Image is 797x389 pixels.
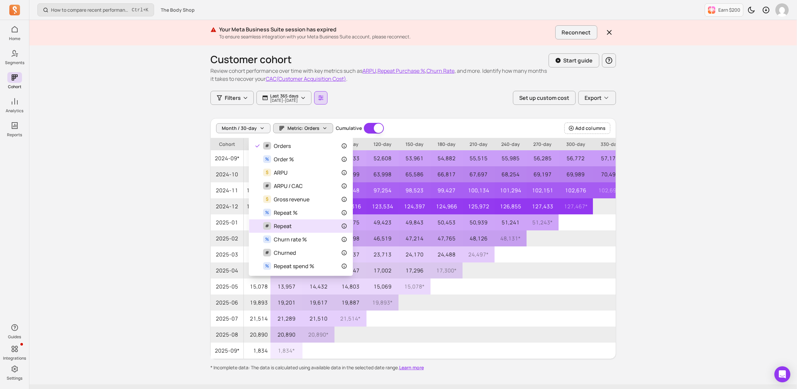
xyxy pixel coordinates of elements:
span: % [263,155,271,163]
span: ARPU / CAC [274,182,303,190]
div: Open Intercom Messenger [774,366,790,382]
span: Gross revenue [274,195,309,203]
span: $ [263,169,271,177]
span: Metric: Orders [287,125,319,132]
span: Churned [274,249,296,257]
span: Orders [274,142,291,150]
span: Churn rate % [274,235,307,243]
span: % [263,235,271,243]
span: # [263,249,271,257]
span: # [263,222,271,230]
div: Metric: Orders [249,136,353,276]
span: Repeat [274,222,292,230]
span: Order % [274,155,294,163]
span: % [263,262,271,270]
span: Repeat % [274,209,297,217]
span: $ [263,195,271,203]
button: Metric: Orders [273,123,333,133]
span: % [263,209,271,217]
span: ARPU [274,169,287,177]
span: Repeat spend % [274,262,314,270]
span: # [263,142,271,150]
span: # [263,182,271,190]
